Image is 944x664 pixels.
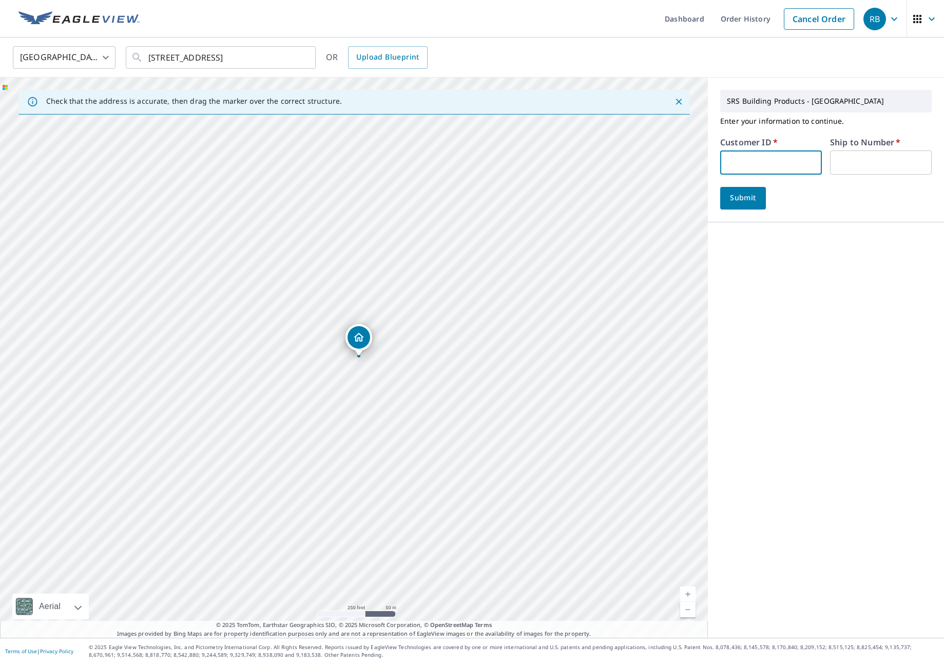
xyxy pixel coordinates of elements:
[430,621,473,629] a: OpenStreetMap
[720,187,766,210] button: Submit
[326,46,428,69] div: OR
[18,11,140,27] img: EV Logo
[348,46,427,69] a: Upload Blueprint
[40,648,73,655] a: Privacy Policy
[89,643,939,659] p: © 2025 Eagle View Technologies, Inc. and Pictometry International Corp. All Rights Reserved. Repo...
[728,192,758,204] span: Submit
[5,648,73,654] p: |
[13,43,115,72] div: [GEOGRAPHIC_DATA]
[680,586,696,602] a: Current Level 17, Zoom In
[475,621,492,629] a: Terms
[148,43,295,72] input: Search by address or latitude-longitude
[830,138,900,146] label: Ship to Number
[784,8,854,30] a: Cancel Order
[356,51,419,64] span: Upload Blueprint
[12,594,89,619] div: Aerial
[36,594,64,619] div: Aerial
[723,92,929,110] p: SRS Building Products - [GEOGRAPHIC_DATA]
[46,97,342,106] p: Check that the address is accurate, then drag the marker over the correct structure.
[863,8,886,30] div: RB
[672,95,685,108] button: Close
[680,602,696,617] a: Current Level 17, Zoom Out
[345,324,372,356] div: Dropped pin, building 1, Residential property, 9809 NE 115th Ct Vancouver, WA 98662
[216,621,492,630] span: © 2025 TomTom, Earthstar Geographics SIO, © 2025 Microsoft Corporation, ©
[720,138,778,146] label: Customer ID
[5,648,37,655] a: Terms of Use
[720,112,932,130] p: Enter your information to continue.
